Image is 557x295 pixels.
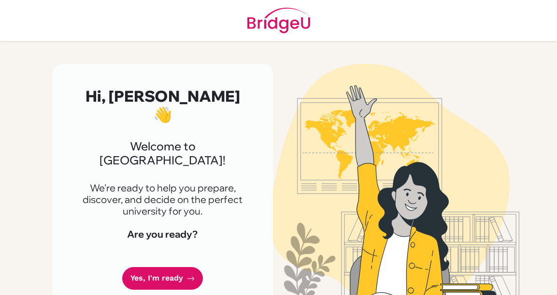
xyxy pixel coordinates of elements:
[122,267,203,290] a: Yes, I'm ready
[76,139,250,167] h3: Welcome to [GEOGRAPHIC_DATA]!
[76,228,250,240] h4: Are you ready?
[76,182,250,217] p: We're ready to help you prepare, discover, and decide on the perfect university for you.
[76,87,250,124] h2: Hi, [PERSON_NAME] 👋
